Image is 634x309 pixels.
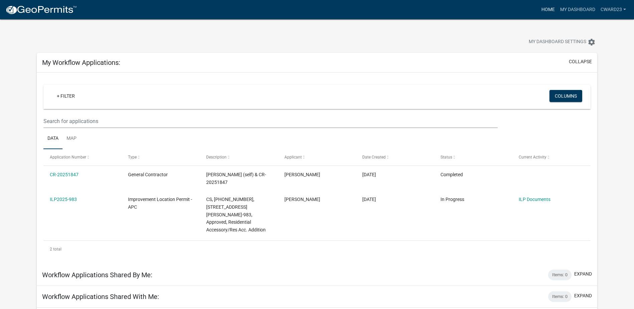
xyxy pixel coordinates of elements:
[574,292,592,299] button: expand
[284,197,320,202] span: Christine Ward
[440,197,464,202] span: In Progress
[51,90,80,102] a: + Filter
[42,59,120,67] h5: My Workflow Applications:
[549,90,582,102] button: Columns
[128,197,192,210] span: Improvement Location Permit - APC
[588,38,596,46] i: settings
[519,155,546,160] span: Current Activity
[128,172,168,177] span: General Contractor
[278,149,356,165] datatable-header-cell: Applicant
[440,155,452,160] span: Status
[43,149,122,165] datatable-header-cell: Application Number
[206,172,266,185] span: David Ward (self) & CR-20251847
[569,58,592,65] button: collapse
[548,291,572,302] div: Items: 0
[62,128,81,149] a: Map
[362,197,376,202] span: 08/08/2025
[523,35,601,48] button: My Dashboard Settingssettings
[539,3,557,16] a: Home
[128,155,137,160] span: Type
[50,172,79,177] a: CR-20251847
[122,149,200,165] datatable-header-cell: Type
[206,197,266,232] span: CS, 021-056-006, 5118 N DOVEWOOD TRL, Ward, ILP2025-983, Approved, Residential Accessory/Res Acc....
[42,271,152,279] h5: Workflow Applications Shared By Me:
[574,271,592,278] button: expand
[43,128,62,149] a: Data
[43,114,498,128] input: Search for applications
[42,293,159,301] h5: Workflow Applications Shared With Me:
[548,270,572,280] div: Items: 0
[50,197,77,202] a: ILP2025-983
[362,155,386,160] span: Date Created
[519,197,550,202] a: ILP Documents
[434,149,512,165] datatable-header-cell: Status
[284,155,302,160] span: Applicant
[356,149,434,165] datatable-header-cell: Date Created
[284,172,320,177] span: Christine Ward
[37,73,597,264] div: collapse
[50,155,86,160] span: Application Number
[440,172,463,177] span: Completed
[512,149,591,165] datatable-header-cell: Current Activity
[200,149,278,165] datatable-header-cell: Description
[43,241,591,257] div: 2 total
[362,172,376,177] span: 08/08/2025
[598,3,629,16] a: cward23
[557,3,598,16] a: My Dashboard
[206,155,227,160] span: Description
[529,38,586,46] span: My Dashboard Settings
